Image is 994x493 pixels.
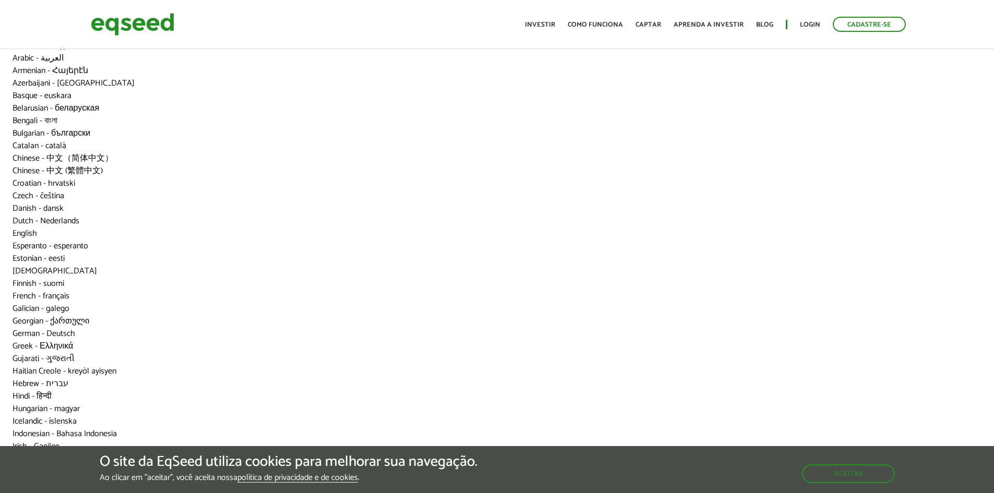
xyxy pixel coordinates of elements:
img: EqSeed [91,10,174,38]
button: Aceitar [802,464,895,483]
a: política de privacidade e de cookies [237,474,358,483]
h5: O site da EqSeed utiliza cookies para melhorar sua navegação. [100,454,477,470]
a: Blog [756,21,773,28]
a: Como funciona [568,21,623,28]
p: Ao clicar em "aceitar", você aceita nossa . [100,473,477,483]
a: Cadastre-se [833,17,906,32]
a: Aprenda a investir [674,21,744,28]
a: Captar [636,21,661,28]
a: Investir [525,21,555,28]
a: Login [800,21,820,28]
